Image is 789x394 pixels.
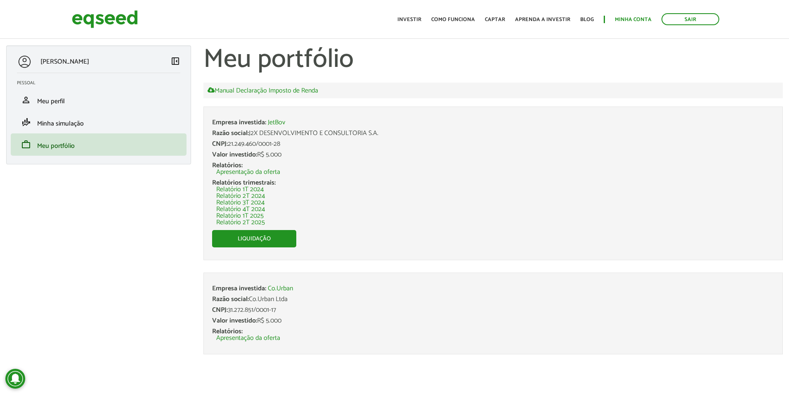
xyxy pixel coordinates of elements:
[11,133,187,156] li: Meu portfólio
[11,111,187,133] li: Minha simulação
[170,56,180,66] span: left_panel_close
[212,294,249,305] span: Razão social:
[212,230,296,247] a: Liquidação
[17,95,180,105] a: personMeu perfil
[212,177,276,188] span: Relatórios trimestrais:
[212,128,249,139] span: Razão social:
[17,117,180,127] a: finance_modeMinha simulação
[212,138,228,150] span: CNPJ:
[268,119,285,126] a: JetBov
[72,8,138,30] img: EqSeed
[208,87,318,94] a: Manual Declaração Imposto de Renda
[216,199,265,206] a: Relatório 3T 2024
[21,140,31,150] span: work
[212,117,266,128] span: Empresa investida:
[203,45,783,74] h1: Meu portfólio
[212,318,774,324] div: R$ 5.000
[515,17,570,22] a: Aprenda a investir
[212,307,774,313] div: 31.272.851/0001-17
[21,117,31,127] span: finance_mode
[212,304,228,316] span: CNPJ:
[40,58,89,66] p: [PERSON_NAME]
[661,13,719,25] a: Sair
[212,160,243,171] span: Relatórios:
[216,219,265,226] a: Relatório 2T 2025
[212,149,257,160] span: Valor investido:
[216,335,280,342] a: Apresentação da oferta
[485,17,505,22] a: Captar
[212,326,243,337] span: Relatórios:
[212,130,774,137] div: J2X DESENVOLVIMENTO E CONSULTORIA S.A.
[212,296,774,303] div: Co.Urban Ltda
[216,193,265,199] a: Relatório 2T 2024
[216,206,265,213] a: Relatório 4T 2024
[212,152,774,158] div: R$ 5.000
[37,140,75,152] span: Meu portfólio
[37,118,84,129] span: Minha simulação
[212,141,774,147] div: 21.249.460/0001-28
[17,81,187,85] h2: Pessoal
[268,285,293,292] a: Co.Urban
[21,95,31,105] span: person
[216,213,264,219] a: Relatório 1T 2025
[170,56,180,68] a: Colapsar menu
[11,89,187,111] li: Meu perfil
[216,169,280,176] a: Apresentação da oferta
[212,283,266,294] span: Empresa investida:
[615,17,652,22] a: Minha conta
[37,96,65,107] span: Meu perfil
[431,17,475,22] a: Como funciona
[216,186,264,193] a: Relatório 1T 2024
[212,315,257,326] span: Valor investido:
[397,17,421,22] a: Investir
[17,140,180,150] a: workMeu portfólio
[580,17,594,22] a: Blog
